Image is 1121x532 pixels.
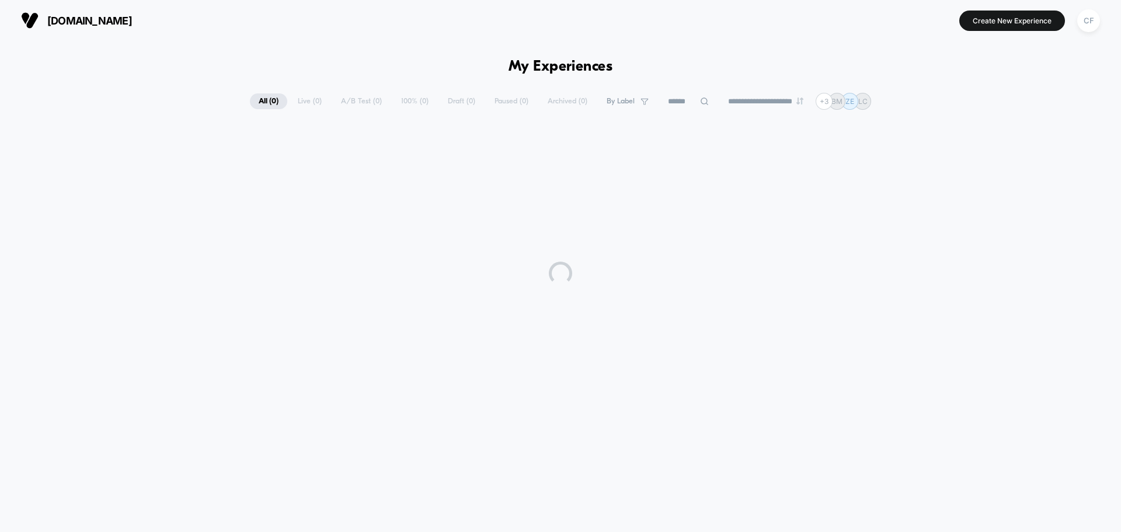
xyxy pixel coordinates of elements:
img: end [796,98,803,105]
span: [DOMAIN_NAME] [47,15,132,27]
button: Create New Experience [959,11,1065,31]
div: + 3 [816,93,833,110]
h1: My Experiences [509,58,613,75]
p: BM [831,97,843,106]
button: CF [1074,9,1103,33]
span: All ( 0 ) [250,93,287,109]
p: LC [858,97,868,106]
span: By Label [607,97,635,106]
img: Visually logo [21,12,39,29]
div: CF [1077,9,1100,32]
p: ZE [845,97,854,106]
button: [DOMAIN_NAME] [18,11,135,30]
